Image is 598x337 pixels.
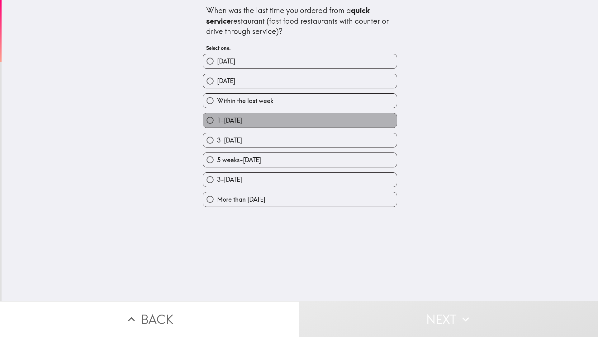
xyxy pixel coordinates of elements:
button: [DATE] [203,54,397,68]
span: 3-[DATE] [217,175,242,184]
button: 3-[DATE] [203,173,397,187]
span: 3-[DATE] [217,136,242,145]
button: 5 weeks-[DATE] [203,153,397,167]
span: Within the last week [217,96,273,105]
span: More than [DATE] [217,195,265,204]
h6: Select one. [206,44,394,51]
span: 1-[DATE] [217,116,242,125]
button: [DATE] [203,74,397,88]
span: [DATE] [217,57,235,66]
button: 3-[DATE] [203,133,397,147]
b: quick service [206,6,372,26]
button: More than [DATE] [203,192,397,206]
button: 1-[DATE] [203,113,397,127]
div: When was the last time you ordered from a restaurant (fast food restaurants with counter or drive... [206,5,394,37]
button: Within the last week [203,94,397,108]
span: 5 weeks-[DATE] [217,156,261,164]
span: [DATE] [217,77,235,85]
button: Next [299,301,598,337]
